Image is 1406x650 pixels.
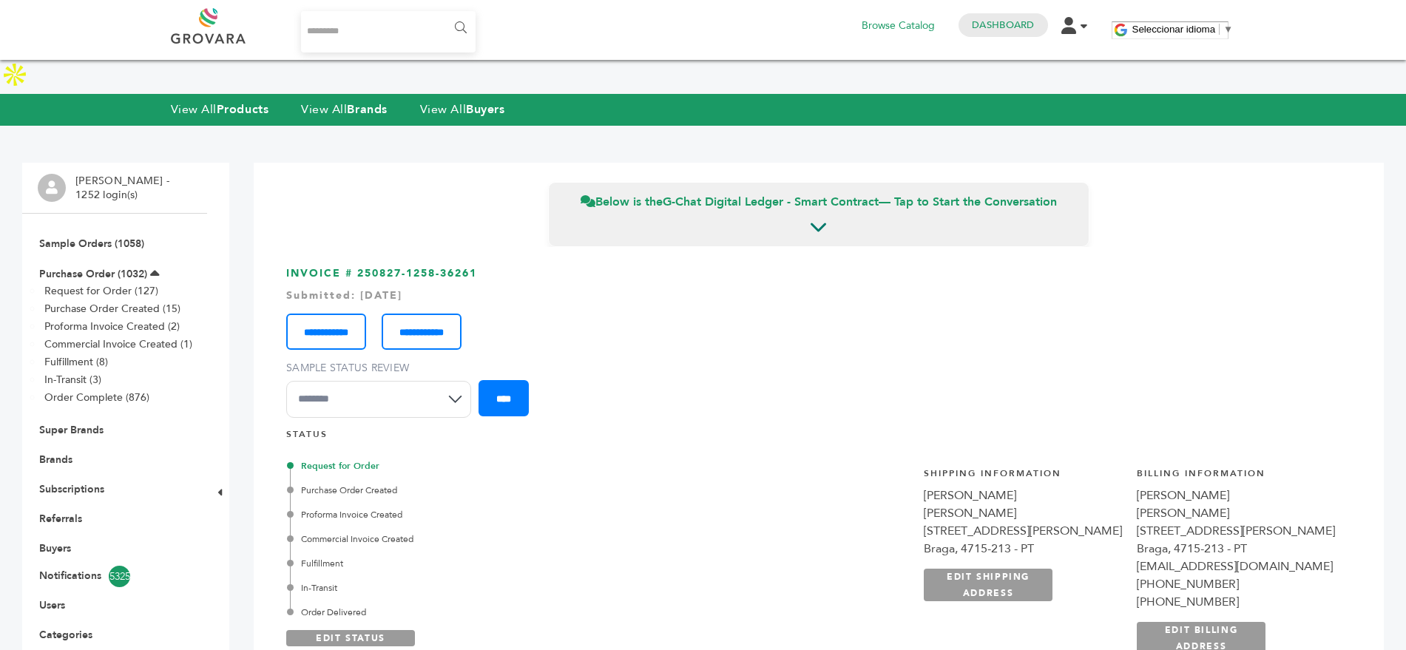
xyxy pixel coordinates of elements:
[39,423,104,437] a: Super Brands
[39,598,65,612] a: Users
[1137,558,1335,575] div: [EMAIL_ADDRESS][DOMAIN_NAME]
[1137,593,1335,611] div: [PHONE_NUMBER]
[39,267,147,281] a: Purchase Order (1032)
[1219,24,1220,35] span: ​
[924,487,1122,504] div: [PERSON_NAME]
[301,11,476,53] input: Search...
[1223,24,1233,35] span: ▼
[1132,24,1216,35] span: Seleccionar idioma
[924,504,1122,522] div: [PERSON_NAME]
[44,390,149,404] a: Order Complete (876)
[39,541,71,555] a: Buyers
[286,630,415,646] a: EDIT STATUS
[972,18,1034,32] a: Dashboard
[924,540,1122,558] div: Braga, 4715-213 - PT
[1137,575,1335,593] div: [PHONE_NUMBER]
[44,302,180,316] a: Purchase Order Created (15)
[39,628,92,642] a: Categories
[286,428,1351,448] h4: STATUS
[290,532,659,546] div: Commercial Invoice Created
[1137,540,1335,558] div: Braga, 4715-213 - PT
[39,512,82,526] a: Referrals
[44,284,158,298] a: Request for Order (127)
[862,18,935,34] a: Browse Catalog
[44,337,192,351] a: Commercial Invoice Created (1)
[290,606,659,619] div: Order Delivered
[1137,467,1335,487] h4: Billing Information
[663,194,879,210] strong: G-Chat Digital Ledger - Smart Contract
[420,101,505,118] a: View AllBuyers
[924,522,1122,540] div: [STREET_ADDRESS][PERSON_NAME]
[301,101,388,118] a: View AllBrands
[924,569,1052,601] a: EDIT SHIPPING ADDRESS
[466,101,504,118] strong: Buyers
[44,373,101,387] a: In-Transit (3)
[1132,24,1234,35] a: Seleccionar idioma​
[290,459,659,473] div: Request for Order
[1137,522,1335,540] div: [STREET_ADDRESS][PERSON_NAME]
[171,101,269,118] a: View AllProducts
[924,467,1122,487] h4: Shipping Information
[44,319,180,334] a: Proforma Invoice Created (2)
[347,101,387,118] strong: Brands
[290,557,659,570] div: Fulfillment
[290,484,659,497] div: Purchase Order Created
[75,174,173,203] li: [PERSON_NAME] - 1252 login(s)
[286,361,479,376] label: Sample Status Review
[1137,487,1335,504] div: [PERSON_NAME]
[38,174,66,202] img: profile.png
[286,288,1351,303] div: Submitted: [DATE]
[39,482,104,496] a: Subscriptions
[286,266,1351,428] h3: INVOICE # 250827-1258-36261
[581,194,1057,210] span: Below is the — Tap to Start the Conversation
[39,566,190,587] a: Notifications5325
[290,581,659,595] div: In-Transit
[44,355,108,369] a: Fulfillment (8)
[1137,504,1335,522] div: [PERSON_NAME]
[290,508,659,521] div: Proforma Invoice Created
[109,566,130,587] span: 5325
[39,453,72,467] a: Brands
[217,101,268,118] strong: Products
[39,237,144,251] a: Sample Orders (1058)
